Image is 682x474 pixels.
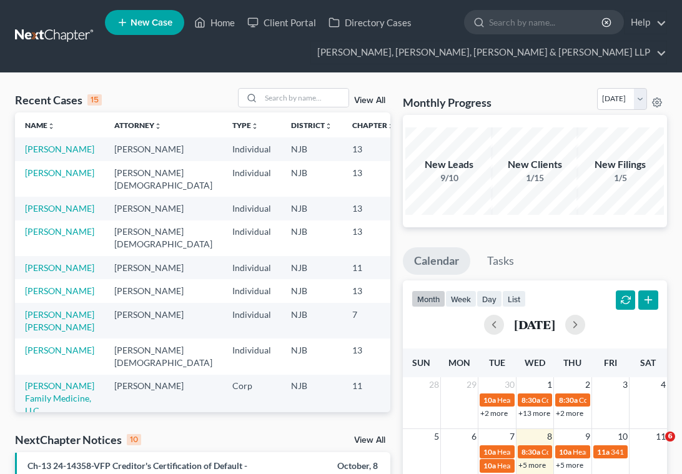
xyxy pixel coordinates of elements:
[546,429,553,444] span: 8
[483,461,496,470] span: 10a
[342,197,405,220] td: 13
[25,380,94,416] a: [PERSON_NAME] Family Medicine, LLC
[342,375,405,423] td: 11
[342,220,405,256] td: 13
[104,161,222,197] td: [PERSON_NAME][DEMOGRAPHIC_DATA]
[640,432,670,462] iframe: Intercom live chat
[489,357,505,368] span: Tue
[25,121,55,130] a: Nameunfold_more
[412,357,430,368] span: Sun
[131,18,172,27] span: New Case
[576,172,664,184] div: 1/5
[403,247,470,275] a: Calendar
[660,377,667,392] span: 4
[354,96,385,105] a: View All
[104,279,222,302] td: [PERSON_NAME]
[584,377,591,392] span: 2
[403,95,492,110] h3: Monthly Progress
[87,94,102,106] div: 15
[584,429,591,444] span: 9
[625,11,666,34] a: Help
[497,395,595,405] span: Hearing for [PERSON_NAME]
[104,197,222,220] td: [PERSON_NAME]
[241,11,322,34] a: Client Portal
[405,172,493,184] div: 9/10
[15,92,102,107] div: Recent Cases
[281,303,342,338] td: NJB
[269,460,378,472] div: October, 8
[342,137,405,160] td: 13
[281,256,342,279] td: NJB
[556,408,583,418] a: +2 more
[25,226,94,237] a: [PERSON_NAME]
[25,144,94,154] a: [PERSON_NAME]
[291,121,332,130] a: Districtunfold_more
[559,447,571,457] span: 10a
[342,338,405,374] td: 13
[433,429,440,444] span: 5
[222,303,281,338] td: Individual
[521,447,540,457] span: 8:30a
[497,461,677,470] span: Hearing for Fulme Cruces [PERSON_NAME] De Zeballo
[514,318,555,331] h2: [DATE]
[222,137,281,160] td: Individual
[556,460,583,470] a: +5 more
[104,375,222,423] td: [PERSON_NAME]
[412,290,445,307] button: month
[25,167,94,178] a: [PERSON_NAME]
[665,432,675,442] span: 6
[470,429,478,444] span: 6
[188,11,241,34] a: Home
[491,172,578,184] div: 1/15
[154,122,162,130] i: unfold_more
[563,357,581,368] span: Thu
[405,157,493,172] div: New Leads
[25,262,94,273] a: [PERSON_NAME]
[387,122,395,130] i: unfold_more
[546,377,553,392] span: 1
[616,429,629,444] span: 10
[477,290,502,307] button: day
[251,122,259,130] i: unfold_more
[489,11,603,34] input: Search by name...
[503,377,516,392] span: 30
[342,279,405,302] td: 13
[25,309,94,332] a: [PERSON_NAME] [PERSON_NAME]
[15,432,141,447] div: NextChapter Notices
[281,279,342,302] td: NJB
[281,161,342,197] td: NJB
[222,197,281,220] td: Individual
[448,357,470,368] span: Mon
[428,377,440,392] span: 28
[342,303,405,338] td: 7
[525,357,545,368] span: Wed
[25,203,94,214] a: [PERSON_NAME]
[25,285,94,296] a: [PERSON_NAME]
[47,122,55,130] i: unfold_more
[640,357,656,368] span: Sat
[222,375,281,423] td: Corp
[480,408,508,418] a: +2 more
[518,408,550,418] a: +13 more
[597,447,610,457] span: 11a
[604,357,617,368] span: Fri
[127,434,141,445] div: 10
[281,197,342,220] td: NJB
[476,247,525,275] a: Tasks
[655,429,667,444] span: 11
[497,447,677,457] span: Hearing for Fulme Cruces [PERSON_NAME] De Zeballo
[222,220,281,256] td: Individual
[281,338,342,374] td: NJB
[281,137,342,160] td: NJB
[445,290,477,307] button: week
[573,447,670,457] span: Hearing for [PERSON_NAME]
[104,220,222,256] td: [PERSON_NAME][DEMOGRAPHIC_DATA]
[114,121,162,130] a: Attorneyunfold_more
[311,41,666,64] a: [PERSON_NAME], [PERSON_NAME], [PERSON_NAME] & [PERSON_NAME] LLP
[342,256,405,279] td: 11
[104,338,222,374] td: [PERSON_NAME][DEMOGRAPHIC_DATA]
[621,377,629,392] span: 3
[232,121,259,130] a: Typeunfold_more
[483,395,496,405] span: 10a
[354,436,385,445] a: View All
